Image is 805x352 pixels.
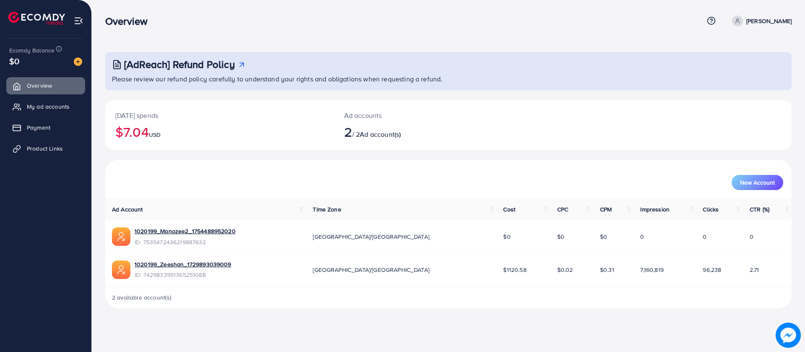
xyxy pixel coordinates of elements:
[27,144,63,153] span: Product Links
[750,205,769,214] span: CTR (%)
[124,58,235,70] h3: [AdReach] Refund Policy
[6,98,85,115] a: My ad accounts
[135,260,231,269] a: 1020199_Zeeshan_1729893039009
[135,227,236,235] a: 1020199_Manozee2_1754488952020
[776,323,801,348] img: image
[112,227,130,246] img: ic-ads-acc.e4c84228.svg
[740,180,775,185] span: New Account
[313,232,429,241] span: [GEOGRAPHIC_DATA]/[GEOGRAPHIC_DATA]
[640,205,670,214] span: Impression
[600,232,607,241] span: $0
[732,175,783,190] button: New Account
[135,238,236,246] span: ID: 7535472436219887632
[503,266,526,274] span: $1120.58
[750,232,753,241] span: 0
[640,232,644,241] span: 0
[729,16,792,26] a: [PERSON_NAME]
[703,266,721,274] span: 96,238
[503,232,510,241] span: $0
[27,81,52,90] span: Overview
[313,266,429,274] span: [GEOGRAPHIC_DATA]/[GEOGRAPHIC_DATA]
[313,205,341,214] span: Time Zone
[115,124,324,140] h2: $7.04
[344,122,352,141] span: 2
[703,205,719,214] span: Clicks
[6,77,85,94] a: Overview
[149,130,161,139] span: USD
[112,74,787,84] p: Please review our refund policy carefully to understand your rights and obligations when requesti...
[6,119,85,136] a: Payment
[344,124,496,140] h2: / 2
[105,15,154,27] h3: Overview
[112,261,130,279] img: ic-ads-acc.e4c84228.svg
[557,232,564,241] span: $0
[600,205,612,214] span: CPM
[8,12,65,25] img: logo
[600,266,614,274] span: $0.31
[6,140,85,157] a: Product Links
[9,55,19,67] span: $0
[557,205,568,214] span: CPC
[503,205,515,214] span: Cost
[703,232,706,241] span: 0
[74,57,82,66] img: image
[9,46,55,55] span: Ecomdy Balance
[344,110,496,120] p: Ad accounts
[27,123,50,132] span: Payment
[112,205,143,214] span: Ad Account
[746,16,792,26] p: [PERSON_NAME]
[112,293,172,302] span: 2 available account(s)
[135,271,231,279] span: ID: 7429833951365251088
[27,102,70,111] span: My ad accounts
[557,266,573,274] span: $0.02
[115,110,324,120] p: [DATE] spends
[360,130,401,139] span: Ad account(s)
[74,16,83,26] img: menu
[640,266,663,274] span: 7,160,819
[750,266,759,274] span: 2.71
